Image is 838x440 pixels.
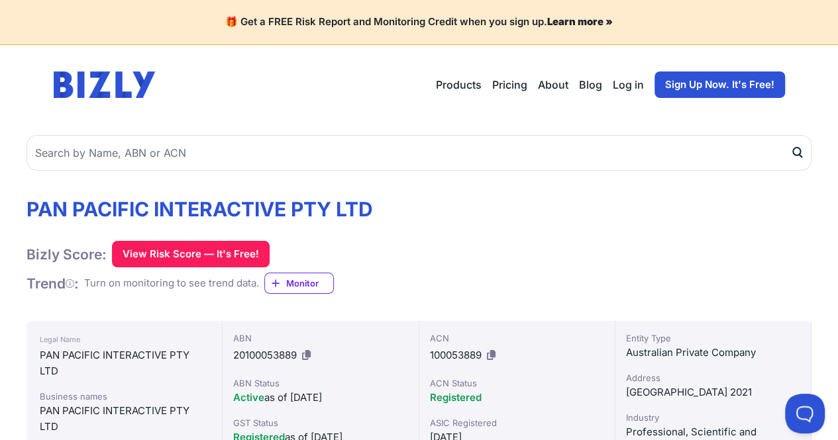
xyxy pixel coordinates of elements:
div: Australian Private Company [626,345,800,361]
div: Legal Name [40,331,209,347]
div: ACN Status [430,376,604,390]
a: Blog [579,77,602,93]
h1: PAN PACIFIC INTERACTIVE PTY LTD [26,197,373,221]
iframe: Toggle Customer Support [785,394,825,433]
span: Monitor [286,277,333,290]
span: Registered [430,391,482,404]
a: Pricing [492,77,527,93]
div: Industry [626,411,800,424]
a: Learn more » [547,15,613,28]
span: 20100053889 [233,349,297,361]
div: Entity Type [626,331,800,345]
button: Products [436,77,482,93]
input: Search by Name, ABN or ACN [26,135,812,171]
button: View Risk Score — It's Free! [112,241,270,267]
div: Turn on monitoring to see trend data. [84,276,259,291]
div: [GEOGRAPHIC_DATA] 2021 [626,384,800,400]
div: ACN [430,331,604,345]
h4: 🎁 Get a FREE Risk Report and Monitoring Credit when you sign up. [16,16,822,28]
span: Active [233,391,264,404]
a: Sign Up Now. It's Free! [655,71,785,98]
a: Monitor [264,273,334,294]
h1: Bizly Score: [26,245,107,263]
h1: Trend : [26,275,79,292]
div: ABN [233,331,407,345]
div: Business names [40,390,209,403]
div: ASIC Registered [430,416,604,429]
div: Address [626,371,800,384]
a: Log in [613,77,644,93]
div: ABN Status [233,376,407,390]
span: 100053889 [430,349,482,361]
a: About [538,77,568,93]
div: GST Status [233,416,407,429]
div: PAN PACIFIC INTERACTIVE PTY LTD [40,347,209,379]
div: as of [DATE] [233,390,407,406]
div: PAN PACIFIC INTERACTIVE PTY LTD [40,403,209,435]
